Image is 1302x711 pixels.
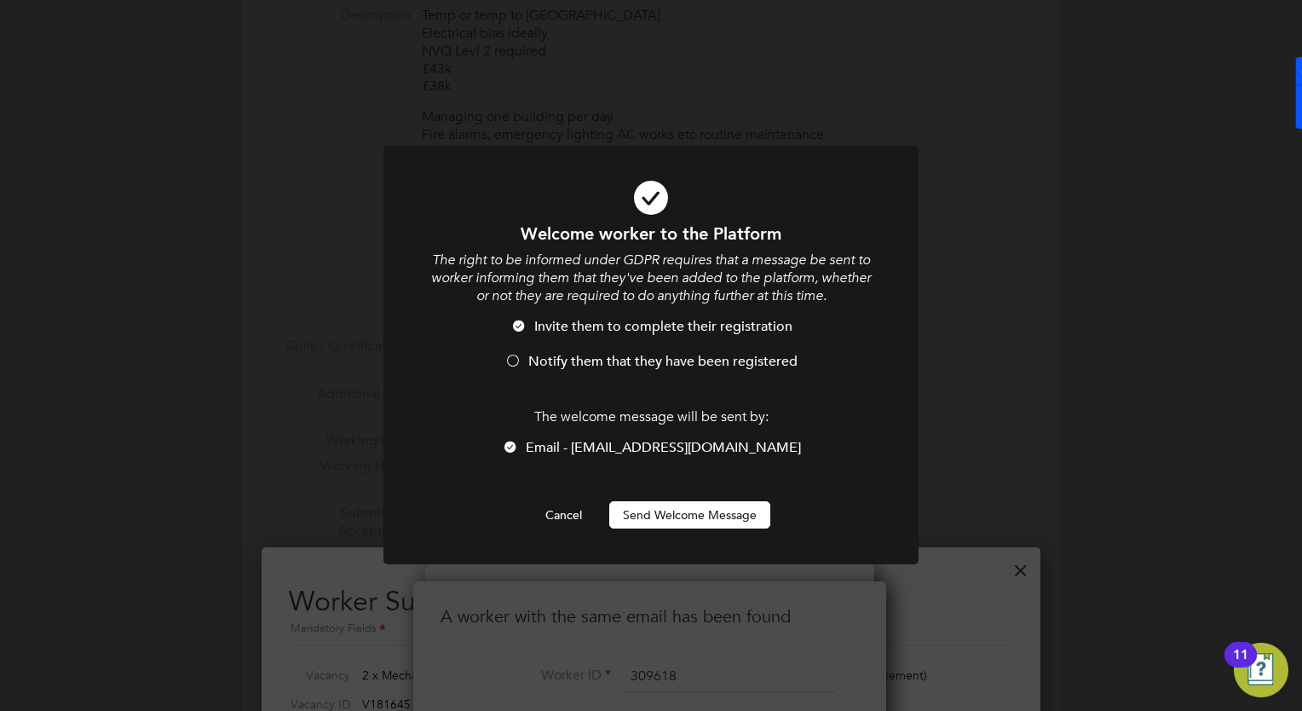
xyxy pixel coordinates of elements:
h1: Welcome worker to the Platform [429,223,873,245]
i: The right to be informed under GDPR requires that a message be sent to worker informing them that... [431,251,871,304]
button: Open Resource Center, 11 new notifications [1234,643,1288,697]
span: Email - [EMAIL_ADDRESS][DOMAIN_NAME] [526,439,801,456]
button: Send Welcome Message [609,501,770,529]
span: Notify them that they have been registered [528,353,798,370]
span: Invite them to complete their registration [534,318,792,335]
button: Cancel [532,501,596,529]
p: The welcome message will be sent by: [429,408,873,426]
div: 11 [1233,655,1248,677]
